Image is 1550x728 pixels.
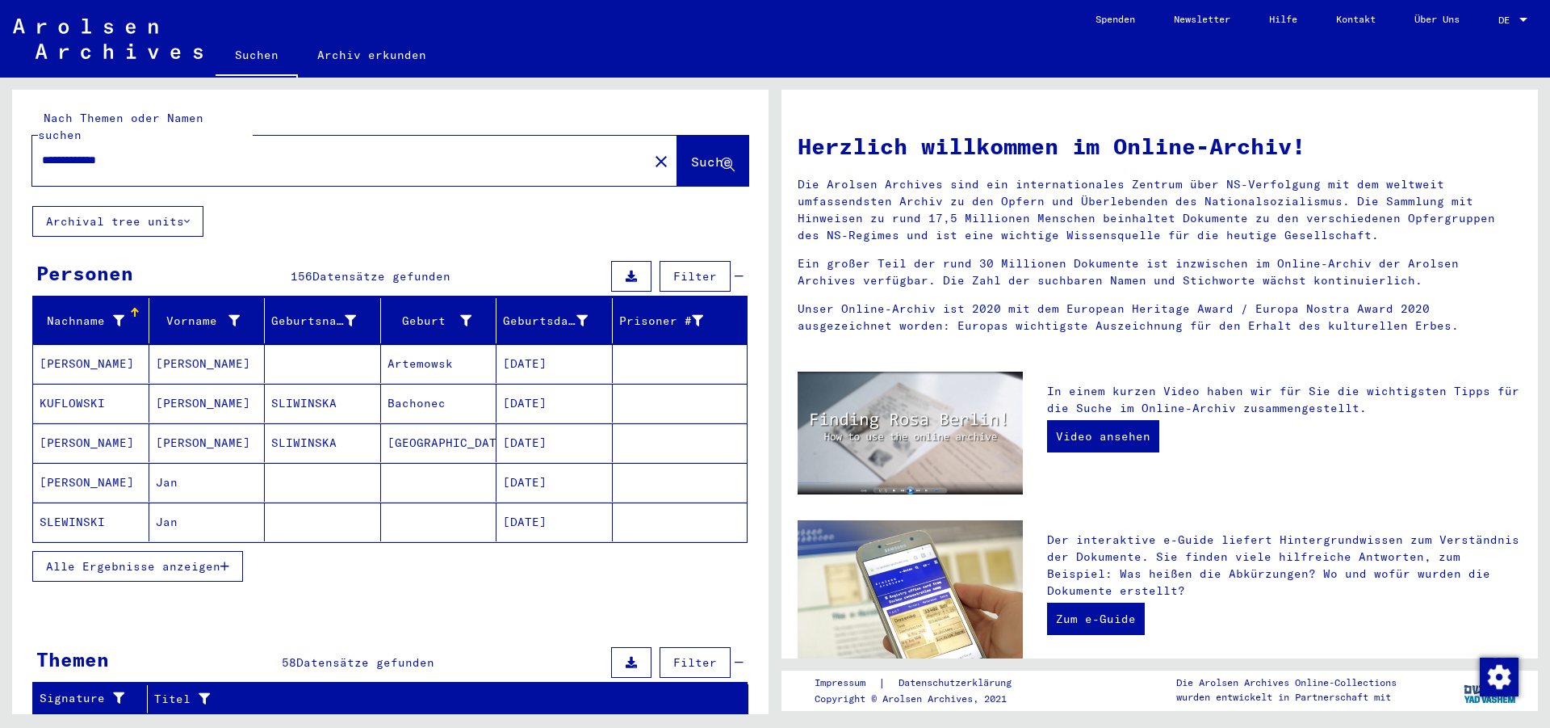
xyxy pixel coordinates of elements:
mat-cell: SLIWINSKA [265,423,381,462]
p: Die Arolsen Archives Online-Collections [1176,675,1397,690]
mat-cell: [PERSON_NAME] [33,463,149,502]
img: Arolsen_neg.svg [13,19,203,59]
mat-cell: [PERSON_NAME] [149,344,266,383]
mat-cell: [DATE] [496,423,613,462]
mat-header-cell: Geburtsname [265,298,381,343]
div: Signature [40,686,147,712]
div: Vorname [156,313,241,330]
div: Geburtsdatum [503,313,588,330]
p: In einem kurzen Video haben wir für Sie die wichtigsten Tipps für die Suche im Online-Archiv zusa... [1047,383,1522,417]
mat-header-cell: Prisoner # [613,298,748,343]
img: eguide.jpg [798,520,1023,671]
mat-label: Nach Themen oder Namen suchen [38,111,203,142]
div: Vorname [156,308,265,334]
button: Filter [660,261,731,292]
mat-cell: [PERSON_NAME] [149,384,266,423]
span: Filter [673,269,717,284]
button: Archival tree units [32,206,203,237]
div: Geburt‏ [387,308,496,334]
img: Zustimmung ändern [1480,658,1519,696]
mat-cell: KUFLOWSKI [33,384,149,423]
mat-header-cell: Geburtsdatum [496,298,613,343]
img: video.jpg [798,372,1023,494]
mat-icon: close [651,152,671,171]
a: Archiv erkunden [298,36,446,74]
mat-cell: SLIWINSKA [265,384,381,423]
mat-cell: Artemowsk [381,344,497,383]
span: Datensätze gefunden [312,269,450,284]
p: wurden entwickelt in Partnerschaft mit [1176,690,1397,705]
mat-cell: [DATE] [496,384,613,423]
mat-header-cell: Vorname [149,298,266,343]
div: Nachname [40,308,149,334]
mat-cell: Jan [149,503,266,541]
div: Geburtsdatum [503,308,612,334]
div: Geburtsname [271,313,356,330]
a: Video ansehen [1047,420,1159,452]
h1: Herzlich willkommen im Online-Archiv! [798,129,1522,163]
img: yv_logo.png [1460,670,1521,710]
button: Alle Ergebnisse anzeigen [32,551,243,582]
span: Suche [691,154,731,170]
div: Themen [36,645,109,674]
mat-cell: SLEWINSKI [33,503,149,541]
mat-cell: [DATE] [496,503,613,541]
button: Clear [645,145,677,177]
mat-cell: Jan [149,463,266,502]
mat-cell: [GEOGRAPHIC_DATA] [381,423,497,462]
p: Unser Online-Archiv ist 2020 mit dem European Heritage Award / Europa Nostra Award 2020 ausgezeic... [798,301,1522,335]
div: Personen [36,259,133,288]
span: Filter [673,655,717,670]
div: Geburtsname [271,308,380,334]
div: Titel [154,686,728,712]
button: Filter [660,647,731,678]
div: Signature [40,690,127,707]
span: 58 [282,655,296,670]
p: Der interaktive e-Guide liefert Hintergrundwissen zum Verständnis der Dokumente. Sie finden viele... [1047,532,1522,600]
div: Prisoner # [619,308,728,334]
div: | [815,675,1031,692]
mat-cell: [DATE] [496,344,613,383]
span: Datensätze gefunden [296,655,434,670]
p: Copyright © Arolsen Archives, 2021 [815,692,1031,706]
div: Titel [154,691,708,708]
mat-header-cell: Geburt‏ [381,298,497,343]
div: Geburt‏ [387,313,472,330]
span: DE [1498,15,1516,26]
mat-cell: [PERSON_NAME] [33,344,149,383]
a: Datenschutzerklärung [886,675,1031,692]
mat-header-cell: Nachname [33,298,149,343]
div: Nachname [40,313,124,330]
p: Ein großer Teil der rund 30 Millionen Dokumente ist inzwischen im Online-Archiv der Arolsen Archi... [798,255,1522,289]
mat-cell: Bachonec [381,384,497,423]
div: Prisoner # [619,313,704,330]
mat-cell: [PERSON_NAME] [33,423,149,462]
mat-cell: [DATE] [496,463,613,502]
p: Die Arolsen Archives sind ein internationales Zentrum über NS-Verfolgung mit dem weltweit umfasse... [798,176,1522,244]
button: Suche [677,136,748,186]
mat-cell: [PERSON_NAME] [149,423,266,462]
span: 156 [291,269,312,284]
a: Impressum [815,675,878,692]
a: Zum e-Guide [1047,603,1145,635]
a: Suchen [216,36,298,78]
span: Alle Ergebnisse anzeigen [46,559,220,574]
